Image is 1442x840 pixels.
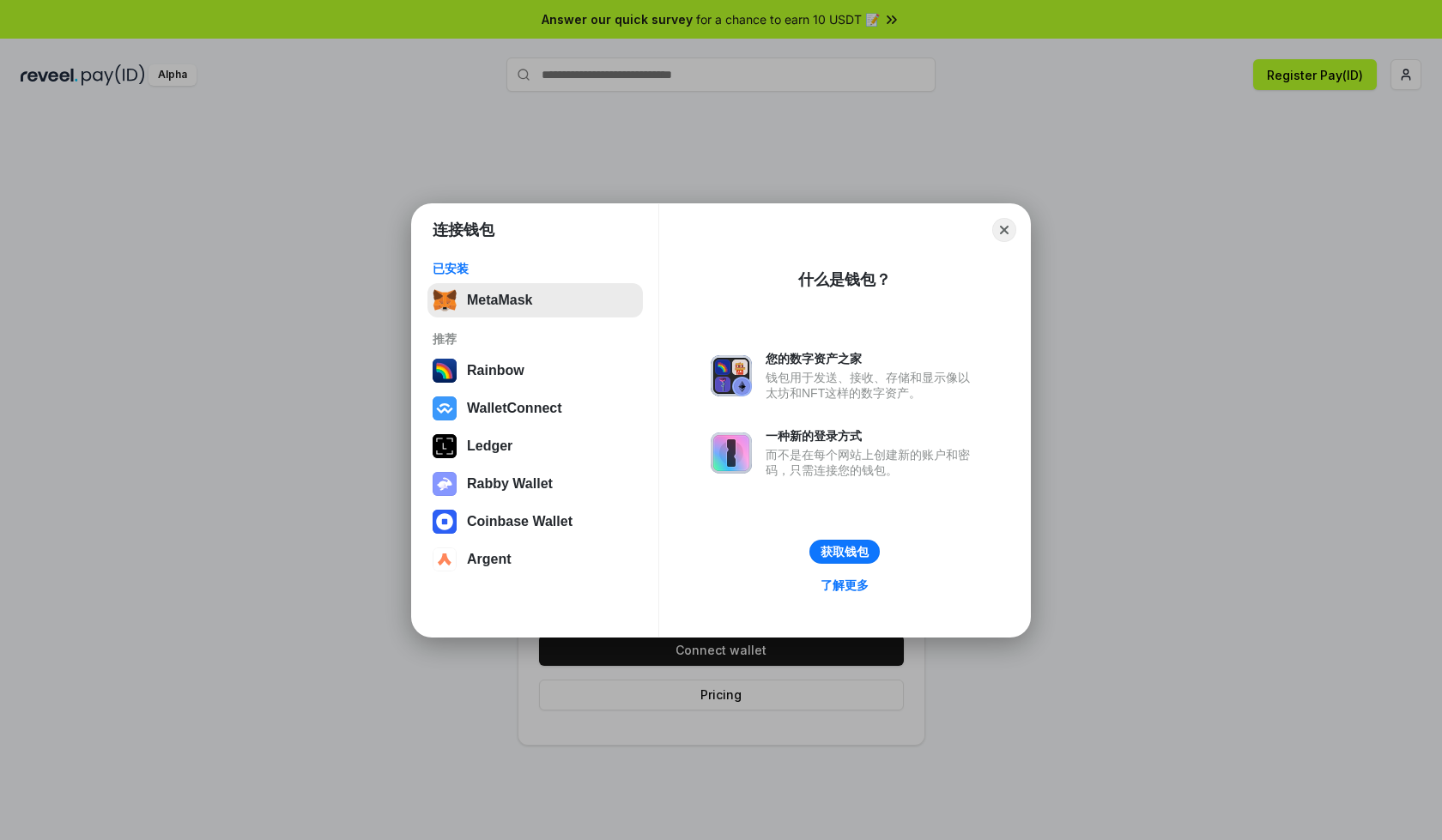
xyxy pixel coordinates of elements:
[992,218,1016,242] button: Close
[433,396,457,420] img: svg+xml,%3Csvg%20width%3D%2228%22%20height%3D%2228%22%20viewBox%3D%220%200%2028%2028%22%20fill%3D...
[821,577,869,593] div: 了解更多
[467,476,553,492] div: Rabby Wallet
[433,220,494,240] h1: 连接钱包
[809,540,880,564] button: 获取钱包
[433,359,457,383] img: svg+xml,%3Csvg%20width%3D%22120%22%20height%3D%22120%22%20viewBox%3D%220%200%20120%20120%22%20fil...
[711,355,752,396] img: svg+xml,%3Csvg%20xmlns%3D%22http%3A%2F%2Fwww.w3.org%2F2000%2Fsvg%22%20fill%3D%22none%22%20viewBox...
[467,401,562,416] div: WalletConnect
[433,434,457,458] img: svg+xml,%3Csvg%20xmlns%3D%22http%3A%2F%2Fwww.w3.org%2F2000%2Fsvg%22%20width%3D%2228%22%20height%3...
[427,354,643,388] button: Rainbow
[433,472,457,496] img: svg+xml,%3Csvg%20xmlns%3D%22http%3A%2F%2Fwww.w3.org%2F2000%2Fsvg%22%20fill%3D%22none%22%20viewBox...
[766,428,978,444] div: 一种新的登录方式
[427,391,643,426] button: WalletConnect
[433,510,457,534] img: svg+xml,%3Csvg%20width%3D%2228%22%20height%3D%2228%22%20viewBox%3D%220%200%2028%2028%22%20fill%3D...
[427,429,643,463] button: Ledger
[427,542,643,577] button: Argent
[766,447,978,478] div: 而不是在每个网站上创建新的账户和密码，只需连接您的钱包。
[433,331,638,347] div: 推荐
[821,544,869,559] div: 获取钱包
[433,547,457,571] img: svg+xml,%3Csvg%20width%3D%2228%22%20height%3D%2228%22%20viewBox%3D%220%200%2028%2028%22%20fill%3D...
[766,351,978,366] div: 您的数字资产之家
[810,574,879,596] a: 了解更多
[798,269,891,290] div: 什么是钱包？
[766,370,978,401] div: 钱包用于发送、接收、存储和显示像以太坊和NFT这样的数字资产。
[433,261,638,276] div: 已安装
[467,438,512,454] div: Ledger
[467,514,573,529] div: Coinbase Wallet
[427,505,643,539] button: Coinbase Wallet
[467,552,512,567] div: Argent
[467,363,524,378] div: Rainbow
[427,467,643,501] button: Rabby Wallet
[711,432,752,474] img: svg+xml,%3Csvg%20xmlns%3D%22http%3A%2F%2Fwww.w3.org%2F2000%2Fsvg%22%20fill%3D%22none%22%20viewBox...
[433,288,457,312] img: svg+xml,%3Csvg%20fill%3D%22none%22%20height%3D%2233%22%20viewBox%3D%220%200%2035%2033%22%20width%...
[467,293,532,308] div: MetaMask
[427,283,643,317] button: MetaMask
